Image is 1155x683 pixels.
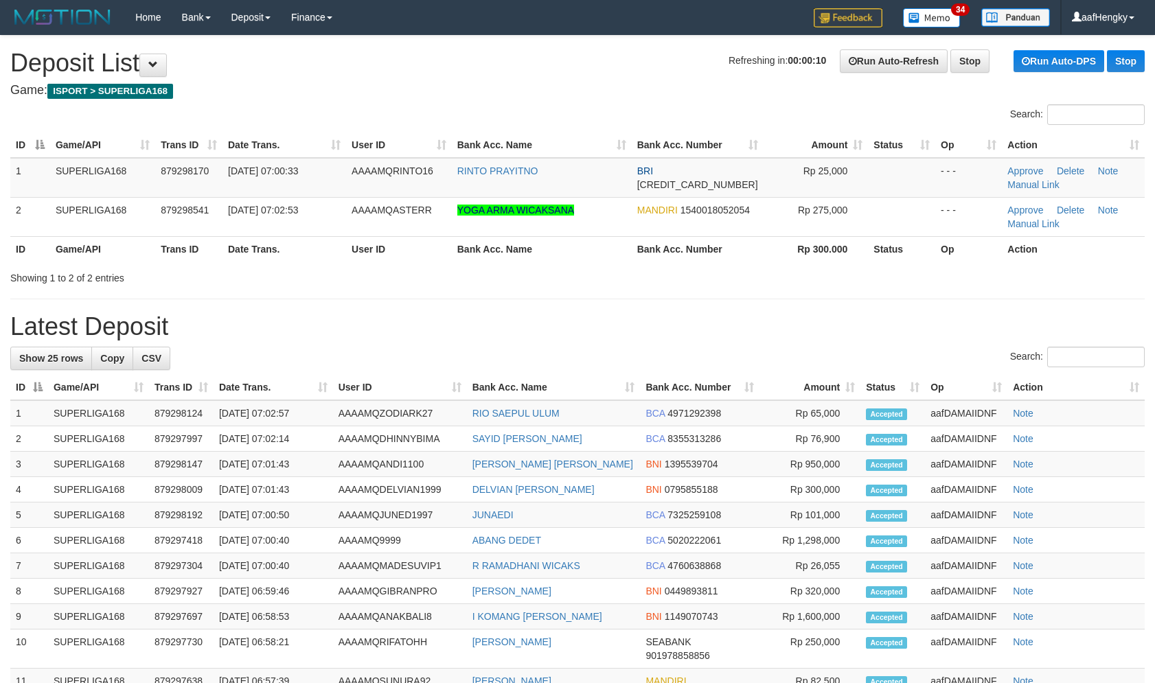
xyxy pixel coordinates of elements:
td: 1 [10,158,50,198]
td: AAAAMQDELVIAN1999 [333,477,467,502]
td: 8 [10,579,48,604]
td: [DATE] 07:02:57 [214,400,333,426]
th: Bank Acc. Number [632,236,764,262]
td: 879298124 [149,400,214,426]
input: Search: [1047,347,1145,367]
a: Approve [1007,205,1043,216]
a: Manual Link [1007,218,1060,229]
td: AAAAMQMADESUVIP1 [333,553,467,579]
a: Note [1013,611,1033,622]
a: Note [1013,408,1033,419]
th: ID: activate to sort column descending [10,375,48,400]
span: Show 25 rows [19,353,83,364]
th: User ID: activate to sort column ascending [333,375,467,400]
td: 10 [10,629,48,669]
td: [DATE] 07:00:40 [214,528,333,553]
a: Note [1013,636,1033,647]
a: SAYID [PERSON_NAME] [472,433,582,444]
td: 879298147 [149,452,214,477]
td: aafDAMAIIDNF [925,502,1007,528]
th: Status: activate to sort column ascending [868,132,935,158]
td: 879297927 [149,579,214,604]
th: Status: activate to sort column ascending [860,375,925,400]
th: Date Trans.: activate to sort column ascending [214,375,333,400]
td: SUPERLIGA168 [48,502,149,528]
span: Copy 4971292398 to clipboard [667,408,721,419]
span: Refreshing in: [729,55,826,66]
td: SUPERLIGA168 [48,629,149,669]
td: 879298009 [149,477,214,502]
td: Rp 300,000 [759,477,860,502]
td: SUPERLIGA168 [48,528,149,553]
td: 6 [10,528,48,553]
td: 4 [10,477,48,502]
td: [DATE] 06:59:46 [214,579,333,604]
a: Note [1013,586,1033,597]
th: Bank Acc. Number: activate to sort column ascending [632,132,764,158]
td: [DATE] 07:01:43 [214,452,333,477]
a: JUNAEDI [472,509,514,520]
td: AAAAMQDHINNYBIMA [333,426,467,452]
th: Trans ID: activate to sort column ascending [149,375,214,400]
span: Copy 696901020130538 to clipboard [637,179,758,190]
td: 3 [10,452,48,477]
td: Rp 950,000 [759,452,860,477]
a: Note [1013,459,1033,470]
th: Bank Acc. Name: activate to sort column ascending [467,375,641,400]
td: SUPERLIGA168 [48,400,149,426]
h4: Game: [10,84,1145,97]
img: MOTION_logo.png [10,7,115,27]
span: Copy 1149070743 to clipboard [665,611,718,622]
span: Accepted [866,510,907,522]
span: BCA [645,509,665,520]
td: SUPERLIGA168 [48,553,149,579]
span: Copy 5020222061 to clipboard [667,535,721,546]
span: Copy 1540018052054 to clipboard [681,205,750,216]
span: Accepted [866,535,907,547]
span: Accepted [866,408,907,420]
th: Trans ID: activate to sort column ascending [155,132,222,158]
span: Copy 1395539704 to clipboard [665,459,718,470]
span: AAAAMQRINTO16 [352,165,433,176]
span: [DATE] 07:02:53 [228,205,298,216]
span: 879298170 [161,165,209,176]
span: [DATE] 07:00:33 [228,165,298,176]
td: Rp 76,900 [759,426,860,452]
th: Action: activate to sort column ascending [1007,375,1145,400]
th: Game/API [50,236,155,262]
h1: Latest Deposit [10,313,1145,340]
span: BCA [645,408,665,419]
td: aafDAMAIIDNF [925,452,1007,477]
a: Note [1013,484,1033,495]
a: Delete [1057,165,1084,176]
a: [PERSON_NAME] [472,636,551,647]
span: BNI [645,586,661,597]
div: Showing 1 to 2 of 2 entries [10,266,471,285]
a: Run Auto-Refresh [840,49,948,73]
span: Accepted [866,612,907,623]
span: Copy 4760638868 to clipboard [667,560,721,571]
img: Feedback.jpg [814,8,882,27]
span: Copy [100,353,124,364]
span: Accepted [866,586,907,598]
th: Rp 300.000 [764,236,869,262]
th: Bank Acc. Name: activate to sort column ascending [452,132,632,158]
td: SUPERLIGA168 [48,579,149,604]
a: Note [1013,535,1033,546]
span: Rp 25,000 [803,165,848,176]
span: 34 [951,3,970,16]
th: User ID: activate to sort column ascending [346,132,452,158]
h1: Deposit List [10,49,1145,77]
td: AAAAMQANDI1100 [333,452,467,477]
span: BCA [645,560,665,571]
td: [DATE] 07:00:50 [214,502,333,528]
td: Rp 65,000 [759,400,860,426]
td: AAAAMQJUNED1997 [333,502,467,528]
th: Amount: activate to sort column ascending [764,132,869,158]
a: Stop [950,49,990,73]
td: 879297730 [149,629,214,669]
span: Copy 0795855188 to clipboard [665,484,718,495]
a: Note [1013,509,1033,520]
td: AAAAMQZODIARK27 [333,400,467,426]
td: Rp 1,298,000 [759,528,860,553]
